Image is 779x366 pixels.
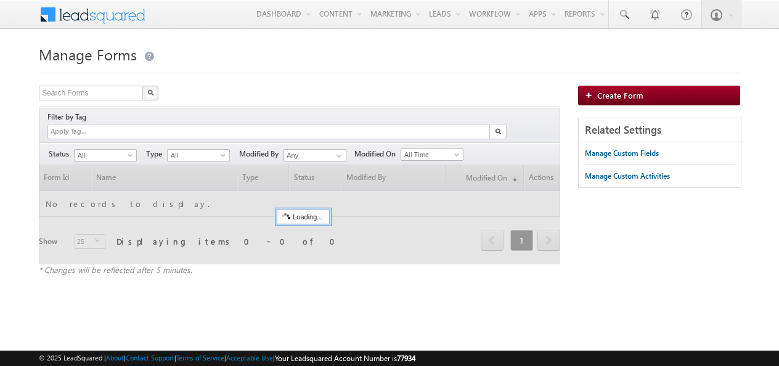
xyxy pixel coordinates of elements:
[176,354,224,362] a: Terms of Service
[495,128,501,134] img: Search
[401,148,463,161] a: All Time
[39,352,415,364] span: © 2025 LeadSquared | | | | |
[585,165,670,187] a: Manage Custom Activities
[146,148,167,160] span: Type
[585,91,597,99] img: add_icon.png
[397,354,415,363] span: 77934
[49,148,74,160] span: Status
[585,142,659,165] a: Manage Custom Fields
[277,209,329,224] div: Loading...
[579,118,741,142] div: Related Settings
[167,149,230,161] a: All
[401,149,460,160] span: All Time
[147,89,153,96] img: Search
[39,264,560,275] div: * Changes will be reflected after 5 minutes.
[126,354,174,362] a: Contact Support
[239,148,283,160] span: Modified By
[597,90,643,100] span: Create Form
[106,354,124,362] a: About
[75,150,133,161] span: All
[585,171,670,182] div: Manage Custom Activities
[354,148,401,160] span: Modified On
[585,148,659,159] div: Manage Custom Fields
[74,149,137,161] a: All
[283,149,346,161] input: Type to Search
[168,150,226,161] span: All
[47,110,91,124] div: Filter by Tag
[39,44,137,64] span: Manage Forms
[226,354,273,362] a: Acceptable Use
[49,126,123,137] input: Apply Tag...
[330,150,345,162] a: Show All Items
[275,354,415,363] span: Your Leadsquared Account Number is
